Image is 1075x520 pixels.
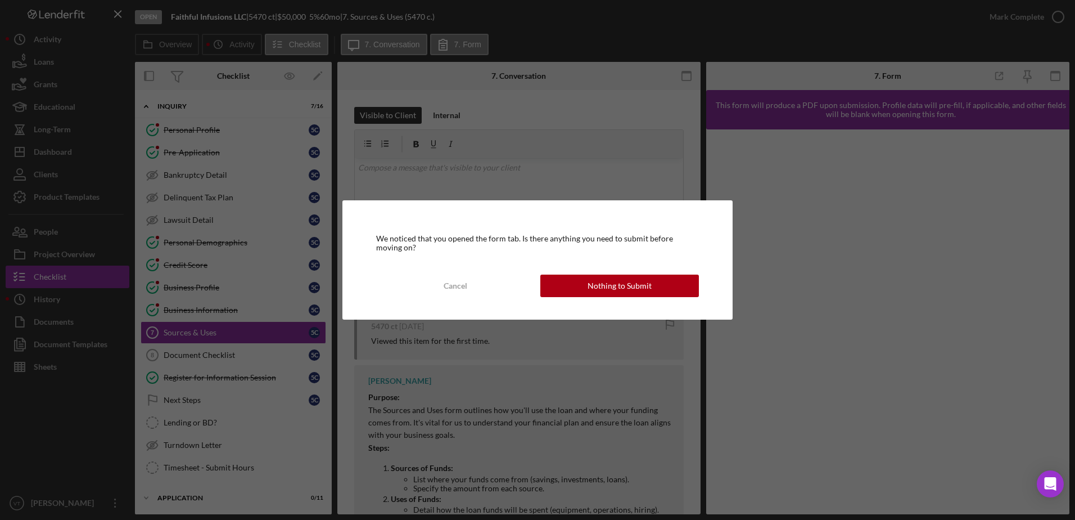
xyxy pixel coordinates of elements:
[376,275,535,297] button: Cancel
[376,234,699,252] div: We noticed that you opened the form tab. Is there anything you need to submit before moving on?
[444,275,467,297] div: Cancel
[1037,470,1064,497] div: Open Intercom Messenger
[588,275,652,297] div: Nothing to Submit
[540,275,699,297] button: Nothing to Submit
